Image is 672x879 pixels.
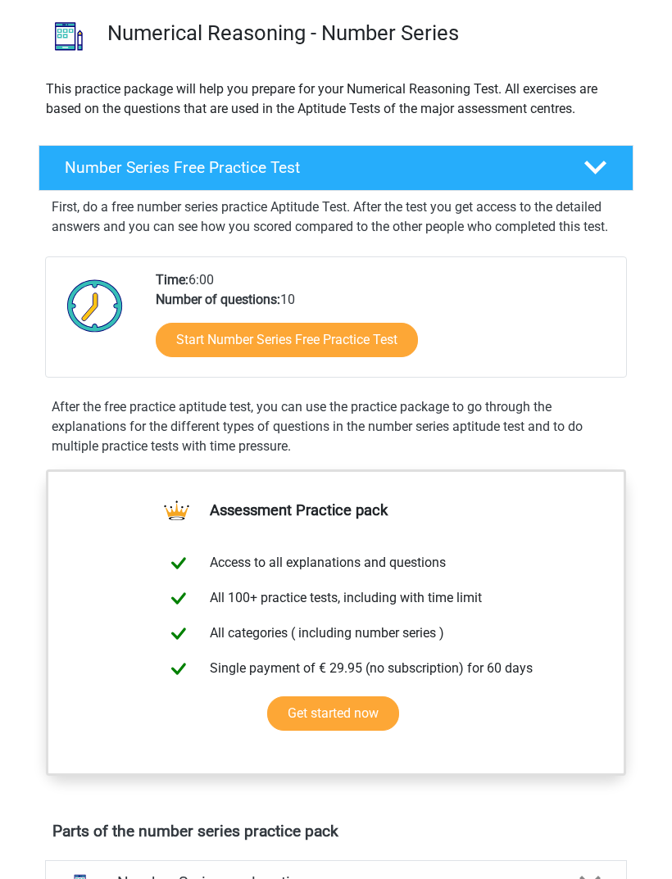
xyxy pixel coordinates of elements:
[156,292,280,307] b: Number of questions:
[267,696,399,731] a: Get started now
[107,20,620,46] h3: Numerical Reasoning - Number Series
[39,7,98,66] img: number series
[59,270,131,342] img: Clock
[65,158,560,177] h4: Number Series Free Practice Test
[45,397,627,456] div: After the free practice aptitude test, you can use the practice package to go through the explana...
[156,272,188,288] b: Time:
[156,323,418,357] a: Start Number Series Free Practice Test
[52,822,620,840] h4: Parts of the number series practice pack
[32,145,640,191] a: Number Series Free Practice Test
[143,270,625,377] div: 6:00 10
[46,79,626,119] p: This practice package will help you prepare for your Numerical Reasoning Test. All exercises are ...
[52,197,620,237] p: First, do a free number series practice Aptitude Test. After the test you get access to the detai...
